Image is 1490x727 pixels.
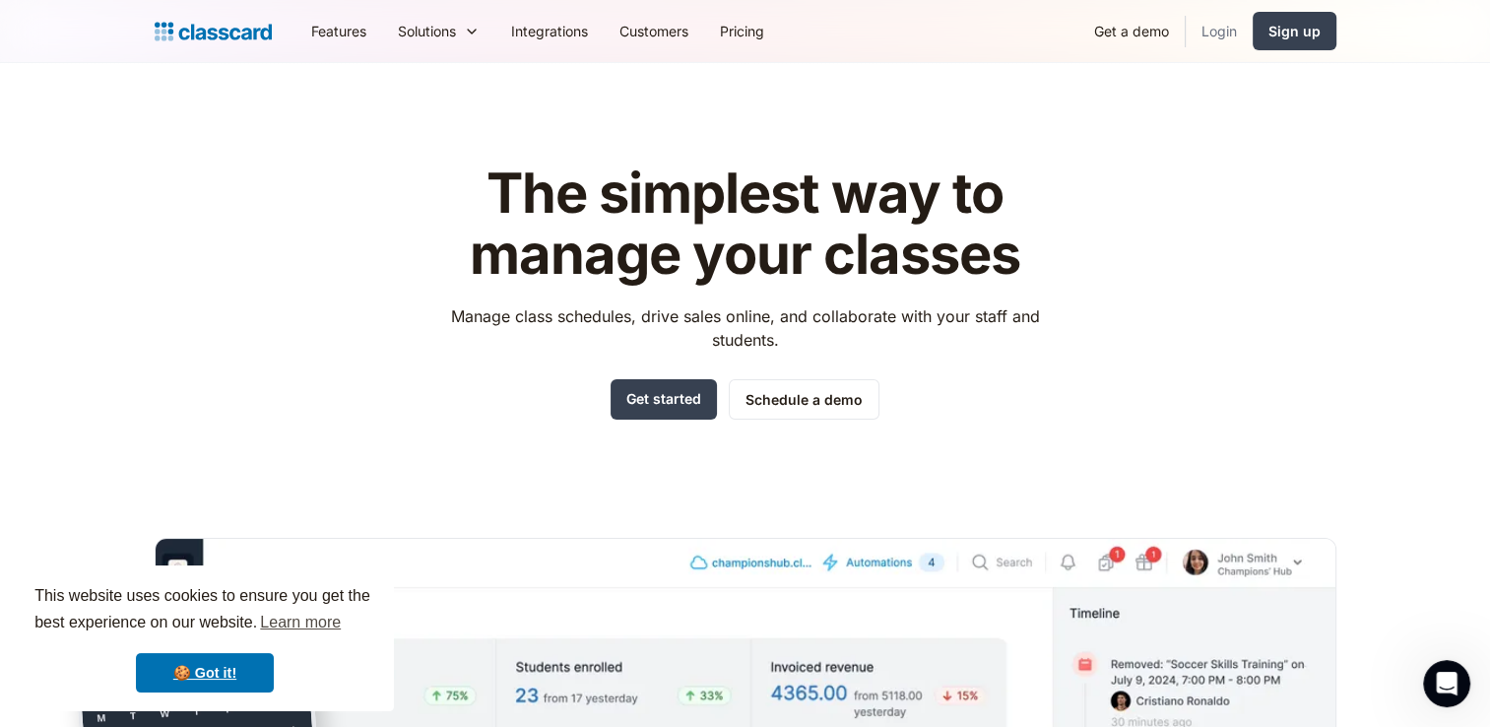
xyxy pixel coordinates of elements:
[398,21,456,41] div: Solutions
[382,9,495,53] div: Solutions
[1268,21,1321,41] div: Sign up
[729,379,879,420] a: Schedule a demo
[495,9,604,53] a: Integrations
[604,9,704,53] a: Customers
[295,9,382,53] a: Features
[257,608,344,637] a: learn more about cookies
[136,653,274,693] a: dismiss cookie message
[432,304,1058,352] p: Manage class schedules, drive sales online, and collaborate with your staff and students.
[155,18,272,45] a: home
[1423,660,1470,707] iframe: Intercom live chat
[704,9,780,53] a: Pricing
[16,565,394,711] div: cookieconsent
[1078,9,1185,53] a: Get a demo
[1186,9,1253,53] a: Login
[1253,12,1336,50] a: Sign up
[432,164,1058,285] h1: The simplest way to manage your classes
[611,379,717,420] a: Get started
[34,584,375,637] span: This website uses cookies to ensure you get the best experience on our website.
